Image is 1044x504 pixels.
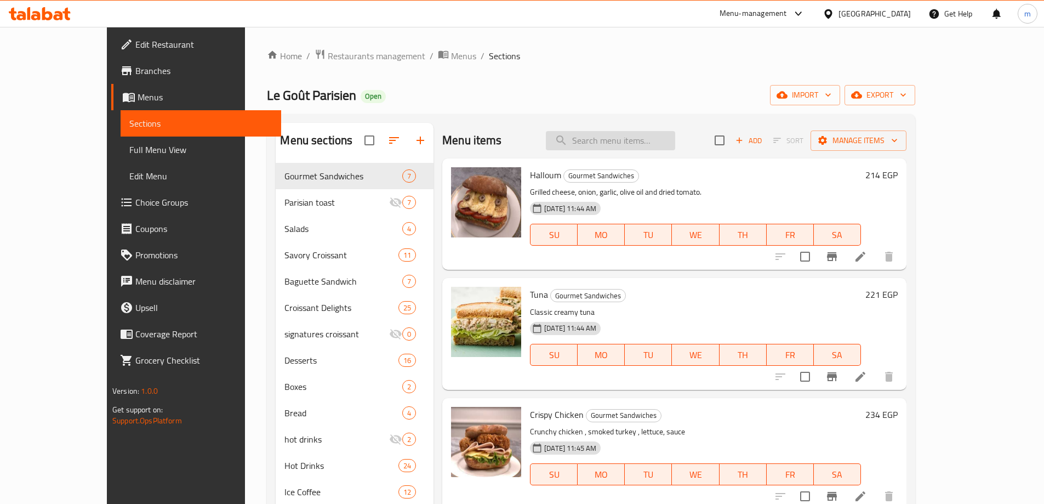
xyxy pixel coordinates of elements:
span: TU [629,467,668,483]
span: 7 [403,197,415,208]
nav: breadcrumb [267,49,915,63]
span: Le Goût Parisien [267,83,356,107]
div: Hot Drinks [284,459,398,472]
span: Salads [284,222,402,235]
span: Gourmet Sandwiches [284,169,402,183]
span: Upsell [135,301,272,314]
button: SA [814,463,861,485]
p: Grilled cheese, onion, garlic, olive oil and dried tomato. [530,185,861,199]
span: 0 [403,329,415,339]
span: SU [535,227,573,243]
span: FR [771,467,809,483]
p: Crunchy chicken , smoked turkey , lettuce, sauce [530,425,861,439]
a: Menu disclaimer [111,268,281,295]
span: m [1024,8,1031,20]
a: Coverage Report [111,321,281,347]
span: WE [676,347,715,363]
button: SU [530,344,578,366]
span: Promotions [135,248,272,262]
button: import [770,85,840,105]
a: Edit Menu [121,163,281,189]
span: Select section first [766,132,811,149]
span: FR [771,227,809,243]
button: SU [530,224,578,246]
div: items [402,327,416,341]
div: Savory Croissant11 [276,242,433,268]
span: Select section [708,129,731,152]
h6: 214 EGP [865,167,898,183]
div: Gourmet Sandwiches [563,169,639,183]
li: / [430,49,433,63]
span: TH [724,227,762,243]
span: import [779,88,831,102]
div: [GEOGRAPHIC_DATA] [838,8,911,20]
div: items [398,301,416,314]
span: Choice Groups [135,196,272,209]
span: Ice Coffee [284,485,398,499]
span: Croissant Delights [284,301,398,314]
div: hot drinks [284,433,389,446]
div: Menu-management [720,7,787,20]
button: TU [625,344,672,366]
button: FR [767,224,814,246]
button: WE [672,224,719,246]
svg: Inactive section [389,433,402,446]
span: Grocery Checklist [135,354,272,367]
span: Gourmet Sandwiches [551,290,625,302]
span: [DATE] 11:45 AM [540,443,601,454]
span: 25 [399,303,415,313]
span: Branches [135,64,272,77]
span: Crispy Chicken [530,406,584,423]
span: SU [535,347,573,363]
div: Desserts16 [276,347,433,373]
span: 7 [403,276,415,287]
svg: Inactive section [389,196,402,209]
span: Version: [112,384,139,398]
a: Home [267,49,302,63]
button: MO [578,463,625,485]
span: Restaurants management [328,49,425,63]
span: 11 [399,250,415,261]
button: TH [720,344,767,366]
span: TU [629,347,668,363]
span: MO [582,227,620,243]
span: Menus [451,49,476,63]
div: items [402,169,416,183]
a: Upsell [111,295,281,321]
button: TH [720,224,767,246]
span: Menu disclaimer [135,275,272,288]
div: items [402,406,416,420]
h2: Menu sections [280,132,352,149]
button: Add section [407,127,433,154]
div: items [398,354,416,367]
a: Full Menu View [121,137,281,163]
div: items [402,380,416,393]
div: items [398,459,416,472]
button: MO [578,224,625,246]
span: [DATE] 11:44 AM [540,323,601,333]
span: Gourmet Sandwiches [564,169,638,182]
span: TH [724,467,762,483]
span: SA [818,227,857,243]
div: items [402,222,416,235]
span: Menus [138,90,272,104]
span: Select to update [794,365,817,388]
div: Open [361,90,386,103]
p: Classic creamy tuna [530,305,861,319]
span: 1.0.0 [141,384,158,398]
span: FR [771,347,809,363]
button: TU [625,463,672,485]
span: TH [724,347,762,363]
span: Open [361,92,386,101]
button: SA [814,224,861,246]
span: Get support on: [112,403,163,417]
span: Edit Restaurant [135,38,272,51]
div: signatures croissant [284,327,389,341]
span: 4 [403,408,415,418]
span: MO [582,347,620,363]
button: WE [672,463,719,485]
img: Halloum [451,167,521,237]
a: Coupons [111,216,281,242]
